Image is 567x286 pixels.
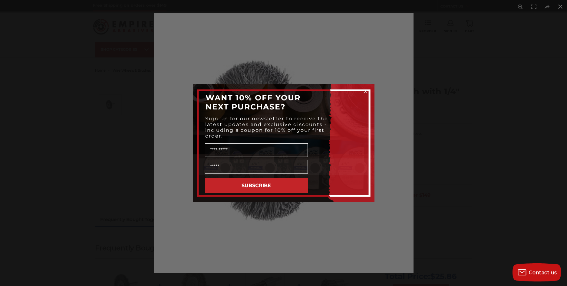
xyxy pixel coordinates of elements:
span: WANT 10% OFF YOUR NEXT PURCHASE? [206,93,301,111]
input: Email [205,160,308,174]
span: Sign up for our newsletter to receive the latest updates and exclusive discounts - including a co... [205,116,328,139]
button: Close dialog [362,89,368,95]
span: Contact us [529,270,557,275]
button: Contact us [513,263,561,281]
button: SUBSCRIBE [205,178,308,193]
